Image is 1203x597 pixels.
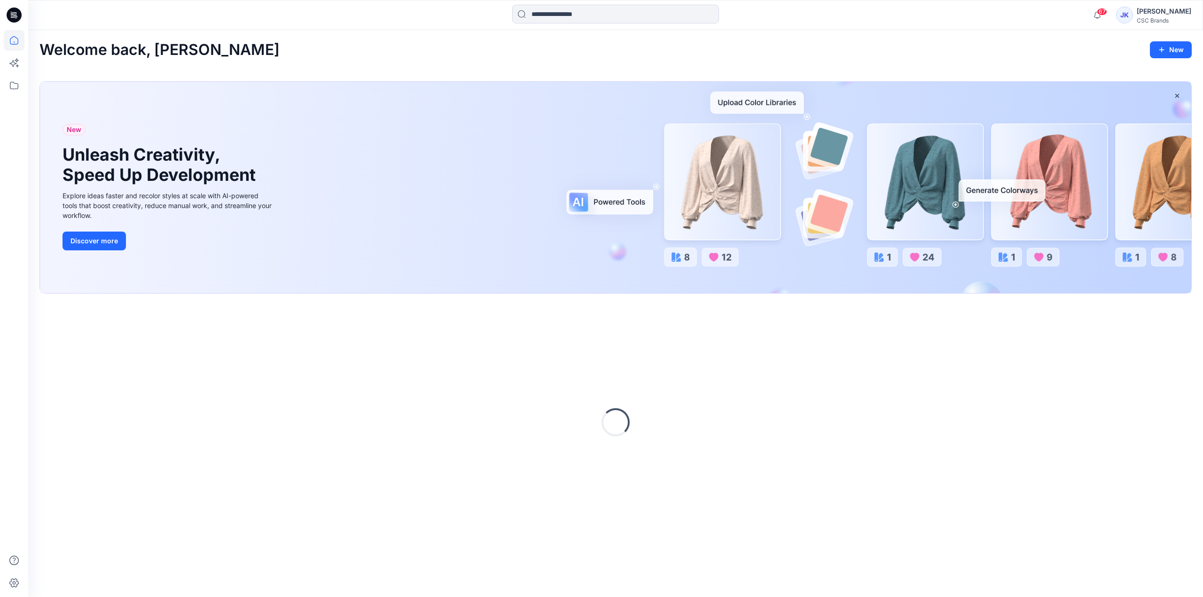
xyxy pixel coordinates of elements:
h2: Welcome back, [PERSON_NAME] [39,41,280,59]
button: New [1150,41,1192,58]
div: CSC Brands [1137,17,1191,24]
button: Discover more [62,232,126,250]
div: [PERSON_NAME] [1137,6,1191,17]
span: New [67,124,81,135]
h1: Unleash Creativity, Speed Up Development [62,145,260,185]
a: Discover more [62,232,274,250]
span: 67 [1097,8,1107,16]
div: JK [1116,7,1133,23]
div: Explore ideas faster and recolor styles at scale with AI-powered tools that boost creativity, red... [62,191,274,220]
